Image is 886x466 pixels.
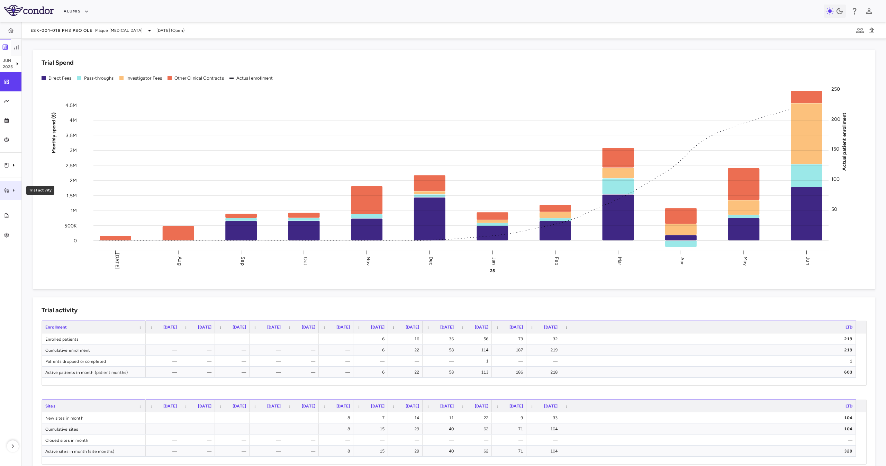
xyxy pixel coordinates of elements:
text: Dec [428,256,434,265]
div: — [221,333,246,344]
div: — [290,356,315,367]
text: Apr [679,257,685,265]
div: — [221,446,246,457]
tspan: 1M [71,208,77,214]
span: [DATE] [233,325,246,330]
span: [DATE] [198,404,211,409]
p: 2025 [3,64,13,70]
div: — [256,434,281,446]
div: 29 [394,446,419,457]
div: 6 [360,367,385,378]
span: [DATE] [406,325,419,330]
div: 22 [463,412,488,423]
div: — [152,344,177,356]
text: Jun [805,257,811,265]
span: [DATE] [198,325,211,330]
span: [DATE] [163,325,177,330]
div: 104 [533,446,558,457]
div: 58 [429,344,454,356]
div: — [187,356,211,367]
div: Direct Fees [48,75,72,81]
text: Nov [365,256,371,266]
span: ESK-001-018 Ph3 PsO OLE [30,28,92,33]
div: 104 [567,412,852,423]
div: Investigator Fees [126,75,162,81]
div: — [325,333,350,344]
span: Plaque [MEDICAL_DATA] [95,27,143,34]
tspan: 3.5M [66,132,77,138]
div: — [187,434,211,446]
text: Feb [554,257,560,265]
div: Closed sites in month [42,434,146,445]
span: [DATE] [163,404,177,409]
div: — [256,333,281,344]
div: — [256,423,281,434]
div: Actual enrollment [236,75,273,81]
span: [DATE] [233,404,246,409]
div: 8 [325,412,350,423]
div: — [187,423,211,434]
div: — [429,356,454,367]
span: [DATE] [302,404,315,409]
div: 104 [533,423,558,434]
div: Active sites in month (site months) [42,446,146,456]
tspan: 1.5M [66,192,77,198]
div: 73 [498,333,523,344]
div: — [152,333,177,344]
div: — [325,434,350,446]
div: — [533,434,558,446]
span: [DATE] [544,325,558,330]
div: 29 [394,423,419,434]
div: — [290,412,315,423]
div: 40 [429,423,454,434]
div: — [533,356,558,367]
div: — [360,434,385,446]
div: — [394,356,419,367]
div: 329 [567,446,852,457]
text: Aug [177,257,183,265]
span: [DATE] [440,404,454,409]
div: Active patients in month (patient months) [42,367,146,377]
div: Enrolled patients [42,333,146,344]
img: logo-full-SnFGN8VE.png [4,5,54,16]
div: 219 [533,344,558,356]
tspan: 3M [70,147,77,153]
div: — [325,367,350,378]
div: — [221,356,246,367]
div: — [152,434,177,446]
div: 6 [360,333,385,344]
div: 22 [394,367,419,378]
tspan: Actual patient enrollment [841,112,847,170]
tspan: 50 [831,206,837,212]
div: 114 [463,344,488,356]
span: [DATE] [509,325,523,330]
div: — [187,344,211,356]
div: New sites in month [42,412,146,423]
span: [DATE] [371,325,385,330]
div: 15 [360,446,385,457]
span: [DATE] [267,404,281,409]
div: Patients dropped or completed [42,356,146,366]
div: 1 [567,356,852,367]
div: 187 [498,344,523,356]
div: 40 [429,446,454,457]
span: [DATE] [336,404,350,409]
div: — [325,356,350,367]
div: Cumulative sites [42,423,146,434]
div: 62 [463,423,488,434]
div: — [187,333,211,344]
text: Sep [240,257,246,265]
div: 33 [533,412,558,423]
tspan: 250 [831,86,840,92]
tspan: 150 [831,146,839,152]
div: 56 [463,333,488,344]
div: — [221,412,246,423]
tspan: Monthly spend ($) [51,112,57,153]
div: 219 [567,344,852,356]
div: — [290,423,315,434]
span: [DATE] [544,404,558,409]
span: [DATE] [302,325,315,330]
span: Enrollment [45,325,67,330]
span: Sites [45,404,55,409]
span: [DATE] [475,325,488,330]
